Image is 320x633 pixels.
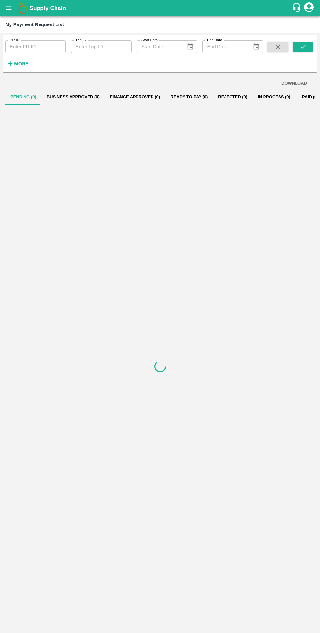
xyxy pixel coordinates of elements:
input: Start Date [137,40,182,53]
button: Business Approved (0) [41,89,105,105]
img: logo [16,2,29,15]
input: Enter PR ID [5,40,66,53]
button: Rejected (0) [213,89,252,105]
label: PR ID [10,38,20,43]
label: Trip ID [75,38,86,43]
strong: More [14,61,29,66]
button: Pending (0) [5,89,41,105]
input: Enter Trip ID [71,40,131,53]
div: account of current user [303,1,315,15]
button: Choose date [184,40,197,53]
button: Choose date [250,40,263,53]
div: My Payment Request List [5,20,64,29]
button: In Process (0) [252,89,296,105]
input: End Date [202,40,247,53]
button: DOWNLOAD [279,78,310,89]
button: Finance Approved (0) [105,89,165,105]
label: Start Date [141,38,158,43]
button: Ready To Pay (0) [165,89,213,105]
label: End Date [207,38,222,43]
button: More [5,58,30,69]
div: customer-support [292,2,303,14]
b: Supply Chain [29,5,66,11]
button: open drawer [1,1,16,16]
a: Supply Chain [29,4,292,13]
